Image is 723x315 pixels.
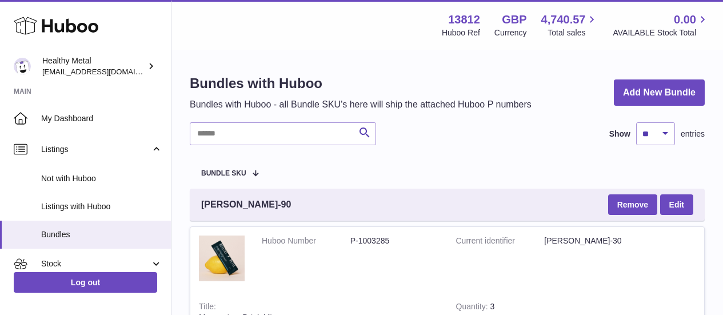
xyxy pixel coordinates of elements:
[42,67,168,76] span: [EMAIL_ADDRESS][DOMAIN_NAME]
[41,173,162,184] span: Not with Huboo
[614,79,705,106] a: Add New Bundle
[199,302,216,314] strong: Title
[674,12,696,27] span: 0.00
[14,272,157,293] a: Log out
[608,194,657,215] button: Remove
[350,236,439,246] dd: P-1003285
[456,302,490,314] strong: Quantity
[41,201,162,212] span: Listings with Huboo
[201,198,291,211] span: [PERSON_NAME]-90
[41,113,162,124] span: My Dashboard
[544,236,633,246] dd: [PERSON_NAME]-30
[548,27,598,38] span: Total sales
[456,236,545,246] dt: Current identifier
[41,258,150,269] span: Stock
[613,27,709,38] span: AVAILABLE Stock Total
[201,170,246,177] span: Bundle SKU
[448,12,480,27] strong: 13812
[541,12,599,38] a: 4,740.57 Total sales
[502,12,526,27] strong: GBP
[681,129,705,139] span: entries
[190,74,532,93] h1: Bundles with Huboo
[41,144,150,155] span: Listings
[262,236,350,246] dt: Huboo Number
[14,58,31,75] img: internalAdmin-13812@internal.huboo.com
[190,98,532,111] p: Bundles with Huboo - all Bundle SKU's here will ship the attached Huboo P numbers
[660,194,693,215] a: Edit
[613,12,709,38] a: 0.00 AVAILABLE Stock Total
[442,27,480,38] div: Huboo Ref
[541,12,586,27] span: 4,740.57
[41,229,162,240] span: Bundles
[199,236,245,281] img: Magnesium Drink Mix
[609,129,630,139] label: Show
[42,55,145,77] div: Healthy Metal
[494,27,527,38] div: Currency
